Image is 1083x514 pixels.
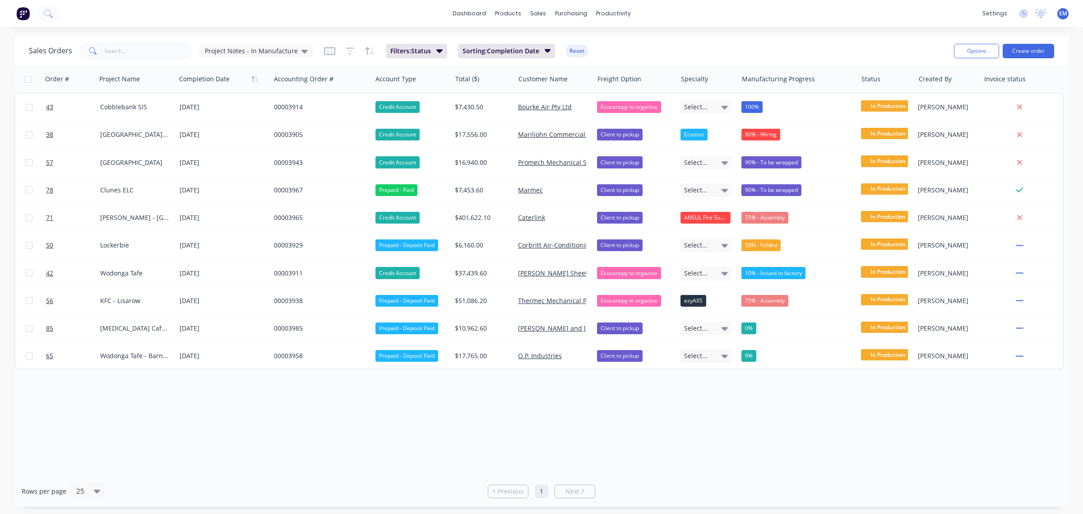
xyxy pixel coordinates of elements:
[488,487,528,496] a: Previous page
[918,213,973,222] div: [PERSON_NAME]
[518,186,543,194] a: Marmec
[375,75,416,84] div: Account Type
[180,267,267,279] div: [DATE]
[918,130,973,139] div: [PERSON_NAME]
[861,75,880,84] div: Status
[566,45,588,57] button: Reset
[918,186,973,195] div: [PERSON_NAME]
[46,158,53,167] span: 57
[180,157,267,168] div: [DATE]
[179,75,230,84] div: Completion Date
[597,267,661,279] div: Ecocanopy to organise
[455,158,508,167] div: $16,940.00
[455,296,508,305] div: $51,086.20
[861,211,915,222] span: In Production
[100,213,169,222] div: [PERSON_NAME] - [GEOGRAPHIC_DATA]
[274,75,333,84] div: Accounting Order #
[684,103,708,112] span: Select...
[29,47,72,55] h1: Sales Orders
[597,156,643,168] div: Client to pickup
[274,186,364,195] div: 00003967
[861,349,915,360] span: In Production
[491,7,526,20] div: products
[455,324,508,333] div: $10,962.60
[46,269,53,278] span: 42
[274,324,364,333] div: 00003985
[741,322,756,334] div: 0%
[46,149,100,176] a: 57
[741,267,805,279] div: 10% - Issued to factory
[919,75,952,84] div: Created By
[46,204,100,231] a: 71
[22,487,66,496] span: Rows per page
[46,260,100,287] a: 42
[597,101,661,113] div: Ecocanopy to organise
[375,295,438,307] div: Prepaid - Deposit Paid
[518,75,568,84] div: Customer Name
[180,240,267,251] div: [DATE]
[592,7,635,20] div: productivity
[455,186,508,195] div: $7,453.60
[455,241,508,250] div: $6,160.00
[518,158,608,167] a: Promech Mechanical Services
[681,75,708,84] div: Specialty
[180,184,267,196] div: [DATE]
[375,350,438,362] div: Prepaid - Deposit Paid
[46,296,53,305] span: 56
[684,186,708,195] span: Select...
[741,101,763,113] div: 100%
[518,324,683,332] a: [PERSON_NAME] and [PERSON_NAME] Contracting P.L.
[861,183,915,195] span: In Production
[46,186,53,195] span: 78
[555,487,595,496] a: Next page
[518,269,608,277] a: [PERSON_NAME] Sheetmetals
[100,186,169,195] div: Clunes ELC
[375,212,420,224] div: Credit Account
[978,7,1012,20] div: settings
[180,212,267,224] div: [DATE]
[498,487,523,496] span: Previous
[597,350,643,362] div: Client to pickup
[741,295,788,307] div: 75% - Assembly
[918,241,973,250] div: [PERSON_NAME]
[100,130,169,139] div: [GEOGRAPHIC_DATA][PERSON_NAME]
[861,238,915,250] span: In Production
[680,212,731,224] div: ANSUL Fire Suppression
[518,296,607,305] a: Thermec Mechanical Pty. Ltd.
[684,158,708,167] span: Select...
[100,269,169,278] div: Wodonga Tafe
[680,129,708,140] div: Ecomist
[455,213,508,222] div: $401,622.10
[597,75,641,84] div: Freight Option
[918,351,973,360] div: [PERSON_NAME]
[100,296,169,305] div: KFC - Lisarow
[274,241,364,250] div: 00003929
[375,129,420,140] div: Credit Account
[455,75,479,84] div: Total ($)
[984,75,1026,84] div: Invoice status
[742,75,815,84] div: Manufacturing Progress
[375,239,438,251] div: Prepaid - Deposit Paid
[448,7,491,20] a: dashboard
[46,130,53,139] span: 38
[180,323,267,334] div: [DATE]
[375,101,420,113] div: Credit Account
[46,241,53,250] span: 50
[46,232,100,259] a: 50
[274,296,364,305] div: 00003938
[46,315,100,342] a: 85
[375,184,417,196] div: Prepaid - Paid
[535,485,548,498] a: Page 1 is your current page
[680,295,706,307] div: ezyAXS
[684,324,708,333] span: Select...
[45,75,69,84] div: Order #
[861,266,915,277] span: In Production
[597,184,643,196] div: Client to pickup
[46,287,100,314] a: 56
[551,7,592,20] div: purchasing
[375,322,438,334] div: Prepaid - Deposit Paid
[861,294,915,305] span: In Production
[526,7,551,20] div: sales
[918,158,973,167] div: [PERSON_NAME]
[1059,9,1067,18] span: EM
